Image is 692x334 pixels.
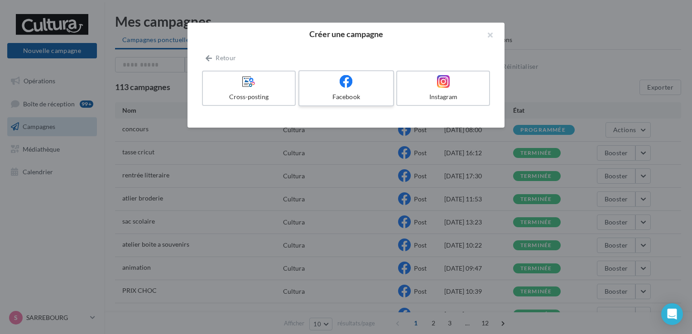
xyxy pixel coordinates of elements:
[401,92,485,101] div: Instagram
[303,92,389,101] div: Facebook
[207,92,291,101] div: Cross-posting
[202,30,490,38] h2: Créer une campagne
[661,303,683,325] div: Open Intercom Messenger
[202,52,240,63] button: Retour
